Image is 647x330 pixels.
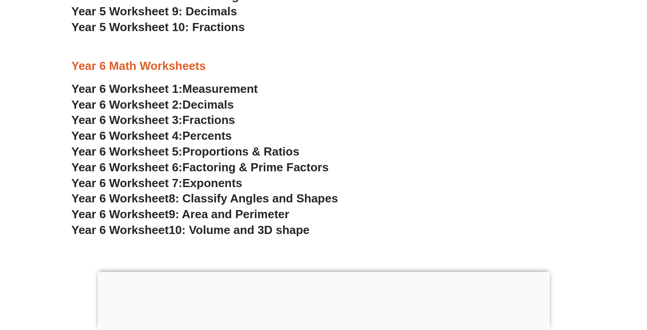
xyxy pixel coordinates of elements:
[169,192,338,205] span: 8: Classify Angles and Shapes
[72,145,299,158] a: Year 6 Worksheet 5:Proportions & Ratios
[182,145,299,158] span: Proportions & Ratios
[72,160,183,174] span: Year 6 Worksheet 6:
[72,145,183,158] span: Year 6 Worksheet 5:
[72,129,183,142] span: Year 6 Worksheet 4:
[72,207,169,221] span: Year 6 Worksheet
[72,176,242,190] a: Year 6 Worksheet 7:Exponents
[72,192,169,205] span: Year 6 Worksheet
[97,272,550,328] iframe: Advertisement
[169,223,310,237] span: 10: Volume and 3D shape
[182,129,232,142] span: Percents
[72,176,183,190] span: Year 6 Worksheet 7:
[72,82,183,96] span: Year 6 Worksheet 1:
[72,160,329,174] a: Year 6 Worksheet 6:Factoring & Prime Factors
[72,223,310,237] a: Year 6 Worksheet10: Volume and 3D shape
[72,223,169,237] span: Year 6 Worksheet
[72,129,232,142] a: Year 6 Worksheet 4:Percents
[72,5,237,18] a: Year 5 Worksheet 9: Decimals
[182,113,235,127] span: Fractions
[182,82,258,96] span: Measurement
[72,113,183,127] span: Year 6 Worksheet 3:
[72,59,576,74] h3: Year 6 Math Worksheets
[72,98,234,111] a: Year 6 Worksheet 2:Decimals
[72,98,183,111] span: Year 6 Worksheet 2:
[72,113,235,127] a: Year 6 Worksheet 3:Fractions
[182,98,234,111] span: Decimals
[182,160,329,174] span: Factoring & Prime Factors
[72,207,290,221] a: Year 6 Worksheet9: Area and Perimeter
[169,207,290,221] span: 9: Area and Perimeter
[72,20,245,34] a: Year 5 Worksheet 10: Fractions
[72,82,258,96] a: Year 6 Worksheet 1:Measurement
[182,176,242,190] span: Exponents
[72,192,338,205] a: Year 6 Worksheet8: Classify Angles and Shapes
[493,228,647,330] iframe: Chat Widget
